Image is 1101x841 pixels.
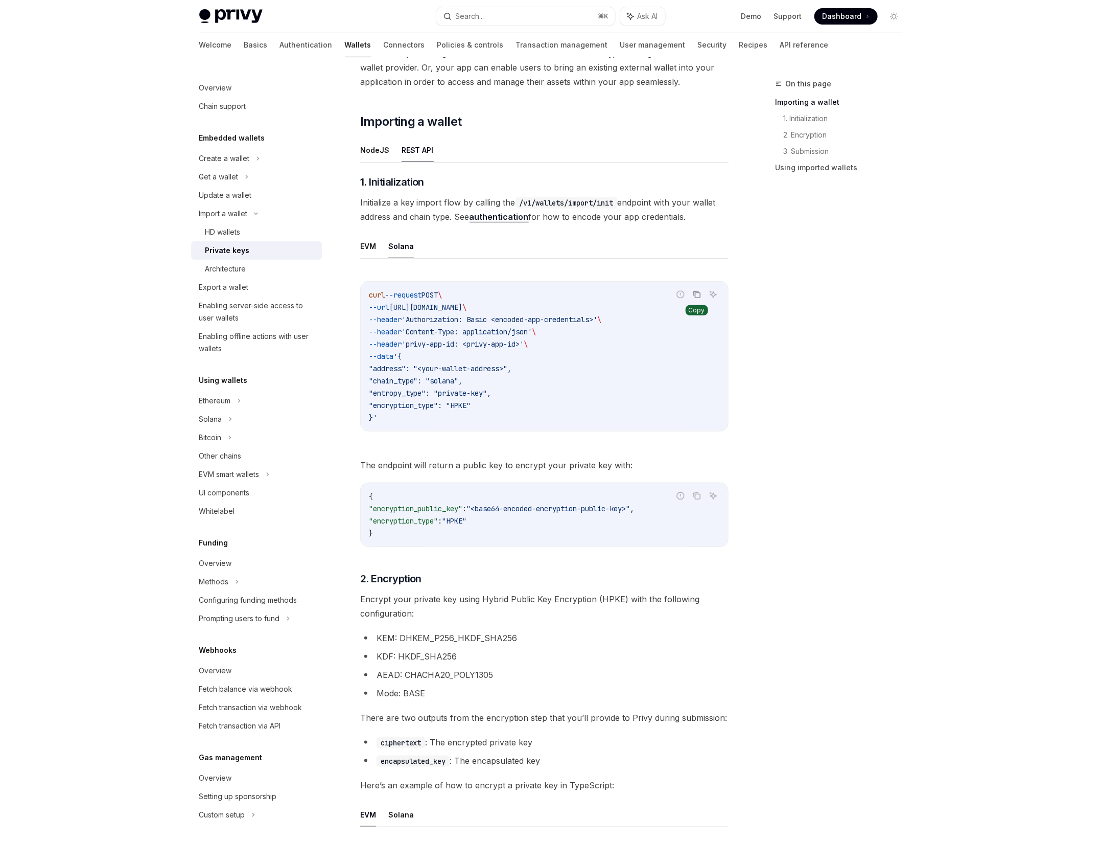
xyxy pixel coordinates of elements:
span: "address": "<your-wallet-address>", [369,364,512,373]
span: }' [369,413,377,422]
a: Overview [191,662,322,680]
a: Overview [191,79,322,97]
a: 3. Submission [784,143,910,160]
li: KEM: DHKEM_P256_HKDF_SHA256 [360,631,729,645]
a: Authentication [280,33,333,57]
span: { [369,492,373,501]
a: Welcome [199,33,232,57]
div: Other chains [199,450,242,462]
h5: Embedded wallets [199,132,265,144]
span: 'Content-Type: application/json' [402,327,532,336]
a: Fetch balance via webhook [191,680,322,698]
span: --header [369,315,402,324]
button: Toggle dark mode [886,8,902,25]
button: Copy the contents from the code block [690,489,704,503]
a: 2. Encryption [784,127,910,143]
a: Enabling offline actions with user wallets [191,327,322,358]
h5: Webhooks [199,644,237,656]
span: , [630,504,635,513]
code: /v1/wallets/import/init [516,197,618,209]
span: 'privy-app-id: <privy-app-id>' [402,339,524,349]
a: Support [774,11,802,21]
div: Copy [686,305,708,315]
div: Enabling server-side access to user wallets [199,300,316,324]
span: "chain_type": "solana", [369,376,463,385]
a: Wallets [345,33,371,57]
a: Policies & controls [437,33,504,57]
button: Report incorrect code [674,288,687,301]
span: POST [422,290,438,300]
div: Fetch transaction via webhook [199,701,302,714]
a: Overview [191,769,322,787]
span: "<base64-encoded-encryption-public-key>" [467,504,630,513]
span: \ [438,290,442,300]
a: UI components [191,484,322,502]
span: [URL][DOMAIN_NAME] [389,303,463,312]
div: Create a wallet [199,152,250,165]
div: Overview [199,557,232,570]
div: Methods [199,576,229,588]
span: "encryption_type": "HPKE" [369,401,471,410]
span: '{ [393,352,402,361]
div: Bitcoin [199,431,222,444]
span: --url [369,303,389,312]
a: Transaction management [516,33,608,57]
h5: Funding [199,537,228,549]
a: Recipes [739,33,768,57]
button: NodeJS [360,138,389,162]
button: Ask AI [620,7,665,26]
div: Update a wallet [199,189,252,201]
li: AEAD: CHACHA20_POLY1305 [360,668,729,682]
a: Other chains [191,447,322,465]
div: Chain support [199,100,246,112]
span: "HPKE" [442,516,467,526]
a: Demo [741,11,762,21]
span: "entropy_type": "private-key", [369,389,491,398]
div: Solana [199,413,222,425]
div: Private keys [205,244,250,257]
div: Search... [456,10,484,22]
h5: Gas management [199,752,263,764]
div: Fetch transaction via API [199,720,281,732]
li: : The encapsulated key [360,754,729,768]
span: } [369,529,373,538]
code: ciphertext [377,737,426,748]
span: --header [369,327,402,336]
div: Export a wallet [199,281,249,293]
span: Encrypt your private key using Hybrid Public Key Encryption (HPKE) with the following configuration: [360,592,729,621]
a: Setting up sponsorship [191,787,322,806]
span: Dashboard [823,11,862,21]
span: "encryption_public_key" [369,504,463,513]
a: HD wallets [191,223,322,241]
span: \ [524,339,528,349]
li: Mode: BASE [360,686,729,700]
a: Using imported wallets [776,160,910,176]
span: --request [385,290,422,300]
div: EVM smart wallets [199,468,260,481]
span: On this page [786,78,832,90]
div: HD wallets [205,226,241,238]
div: Configuring funding methods [199,594,297,606]
span: Initialize a key import flow by calling the endpoint with your wallet address and chain type. See... [360,195,729,224]
button: Ask AI [707,288,720,301]
span: --header [369,339,402,349]
a: API reference [780,33,829,57]
div: Ethereum [199,395,231,407]
a: Whitelabel [191,502,322,520]
span: \ [532,327,536,336]
button: Copy the contents from the code block [690,288,704,301]
div: Whitelabel [199,505,235,517]
span: curl [369,290,385,300]
button: Ask AI [707,489,720,503]
button: Solana [388,234,414,258]
div: Fetch balance via webhook [199,683,293,695]
div: Setting up sponsorship [199,790,277,803]
a: 1. Initialization [784,110,910,127]
span: 1. Initialization [360,175,425,189]
a: Overview [191,554,322,573]
span: \ [598,315,602,324]
span: Ask AI [638,11,658,21]
span: : [463,504,467,513]
div: Overview [199,665,232,677]
div: UI components [199,487,250,499]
